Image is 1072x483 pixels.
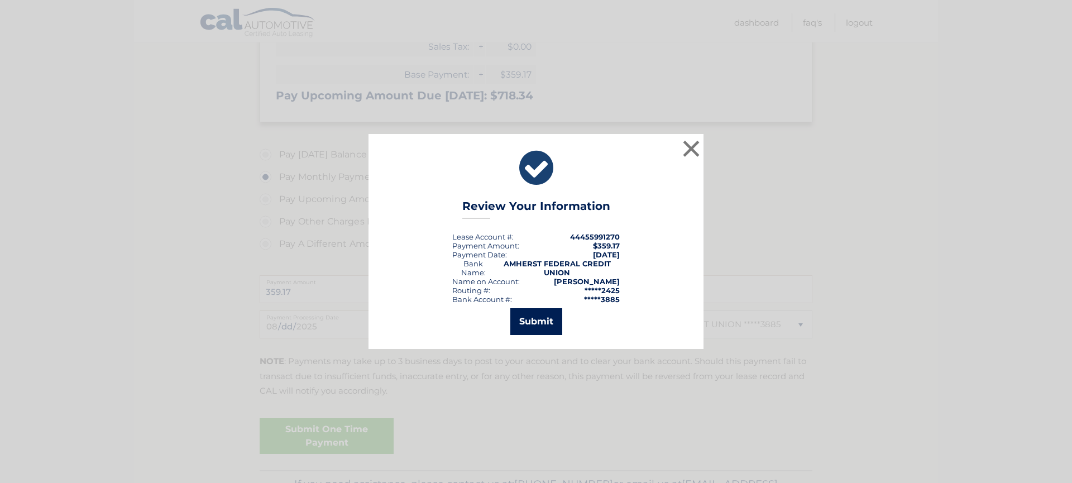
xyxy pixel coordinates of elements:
[593,241,620,250] span: $359.17
[452,250,505,259] span: Payment Date
[510,308,562,335] button: Submit
[593,250,620,259] span: [DATE]
[452,259,495,277] div: Bank Name:
[452,286,490,295] div: Routing #:
[452,250,507,259] div: :
[452,232,514,241] div: Lease Account #:
[570,232,620,241] strong: 44455991270
[462,199,610,219] h3: Review Your Information
[452,241,519,250] div: Payment Amount:
[504,259,611,277] strong: AMHERST FEDERAL CREDIT UNION
[452,277,520,286] div: Name on Account:
[554,277,620,286] strong: [PERSON_NAME]
[452,295,512,304] div: Bank Account #:
[680,137,702,160] button: ×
